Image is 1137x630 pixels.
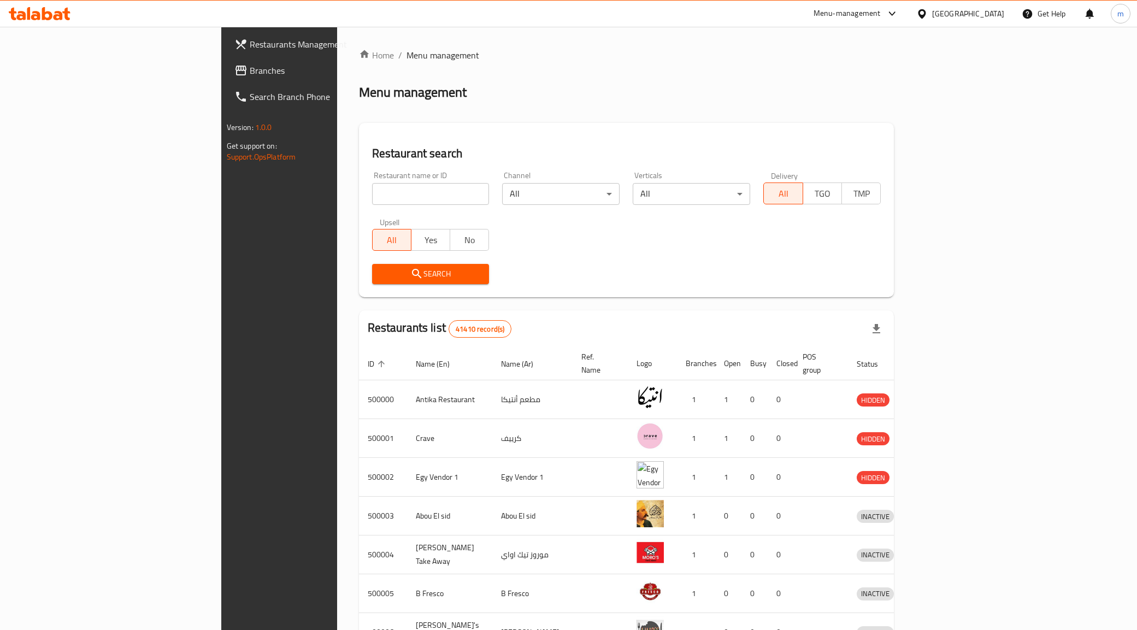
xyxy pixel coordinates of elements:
[768,419,794,458] td: 0
[808,186,838,202] span: TGO
[677,574,715,613] td: 1
[381,267,481,281] span: Search
[857,472,889,484] span: HIDDEN
[741,497,768,535] td: 0
[407,380,492,419] td: Antika Restaurant
[771,172,798,179] label: Delivery
[715,574,741,613] td: 0
[226,57,411,84] a: Branches
[407,497,492,535] td: Abou El sid
[492,497,573,535] td: Abou El sid
[250,64,403,77] span: Branches
[677,535,715,574] td: 1
[359,84,467,101] h2: Menu management
[857,587,894,600] div: INACTIVE
[677,497,715,535] td: 1
[857,432,889,445] div: HIDDEN
[581,350,615,376] span: Ref. Name
[372,183,490,205] input: Search for restaurant name or ID..
[741,574,768,613] td: 0
[492,574,573,613] td: B Fresco
[715,458,741,497] td: 1
[768,574,794,613] td: 0
[768,458,794,497] td: 0
[449,320,511,338] div: Total records count
[932,8,1004,20] div: [GEOGRAPHIC_DATA]
[715,380,741,419] td: 1
[857,549,894,561] span: INACTIVE
[857,510,894,523] span: INACTIVE
[359,49,894,62] nav: breadcrumb
[380,218,400,226] label: Upsell
[741,458,768,497] td: 0
[677,458,715,497] td: 1
[803,350,835,376] span: POS group
[814,7,881,20] div: Menu-management
[857,549,894,562] div: INACTIVE
[741,419,768,458] td: 0
[768,347,794,380] th: Closed
[501,357,547,370] span: Name (Ar)
[455,232,485,248] span: No
[768,186,798,202] span: All
[255,120,272,134] span: 1.0.0
[372,145,881,162] h2: Restaurant search
[763,182,803,204] button: All
[741,347,768,380] th: Busy
[768,380,794,419] td: 0
[715,497,741,535] td: 0
[492,419,573,458] td: كرييف
[372,264,490,284] button: Search
[637,578,664,605] img: B Fresco
[715,419,741,458] td: 1
[768,497,794,535] td: 0
[637,500,664,527] img: Abou El sid
[637,461,664,488] img: Egy Vendor 1
[863,316,889,342] div: Export file
[416,357,464,370] span: Name (En)
[450,229,489,251] button: No
[715,347,741,380] th: Open
[226,84,411,110] a: Search Branch Phone
[372,229,411,251] button: All
[250,90,403,103] span: Search Branch Phone
[1117,8,1124,20] span: m
[250,38,403,51] span: Restaurants Management
[841,182,881,204] button: TMP
[633,183,750,205] div: All
[368,357,388,370] span: ID
[227,150,296,164] a: Support.OpsPlatform
[741,535,768,574] td: 0
[637,384,664,411] img: Antika Restaurant
[407,419,492,458] td: Crave
[407,574,492,613] td: B Fresco
[226,31,411,57] a: Restaurants Management
[677,380,715,419] td: 1
[368,320,512,338] h2: Restaurants list
[857,471,889,484] div: HIDDEN
[768,535,794,574] td: 0
[857,394,889,407] span: HIDDEN
[803,182,842,204] button: TGO
[227,120,254,134] span: Version:
[411,229,450,251] button: Yes
[677,347,715,380] th: Branches
[857,587,894,600] span: INACTIVE
[407,49,479,62] span: Menu management
[502,183,620,205] div: All
[857,357,892,370] span: Status
[677,419,715,458] td: 1
[628,347,677,380] th: Logo
[637,422,664,450] img: Crave
[741,380,768,419] td: 0
[637,539,664,566] img: Moro's Take Away
[227,139,277,153] span: Get support on:
[492,535,573,574] td: موروز تيك اواي
[492,458,573,497] td: Egy Vendor 1
[407,535,492,574] td: [PERSON_NAME] Take Away
[715,535,741,574] td: 0
[857,433,889,445] span: HIDDEN
[407,458,492,497] td: Egy Vendor 1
